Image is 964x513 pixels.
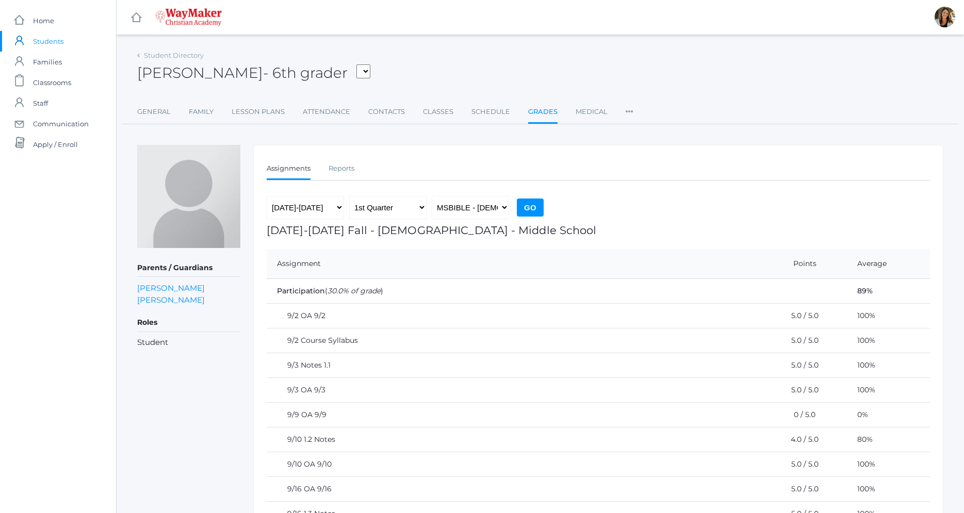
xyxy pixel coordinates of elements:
[847,427,930,452] td: 80%
[137,259,240,277] h5: Parents / Guardians
[137,337,240,349] li: Student
[847,378,930,403] td: 100%
[329,158,354,179] a: Reports
[755,353,846,378] td: 5.0 / 5.0
[517,198,544,217] input: Go
[267,249,755,279] th: Assignment
[33,10,54,31] span: Home
[847,353,930,378] td: 100%
[368,102,405,122] a: Contacts
[755,304,846,328] td: 5.0 / 5.0
[755,477,846,502] td: 5.0 / 5.0
[263,64,348,81] span: - 6th grader
[528,102,558,124] a: Grades
[267,477,755,502] td: 9/16 OA 9/16
[576,102,608,122] a: Medical
[303,102,350,122] a: Attendance
[137,282,205,294] a: [PERSON_NAME]
[144,51,204,59] a: Student Directory
[328,286,381,295] em: 30.0% of grade
[267,427,755,452] td: 9/10 1.2 Notes
[423,102,453,122] a: Classes
[847,403,930,427] td: 0%
[137,102,171,122] a: General
[267,452,755,477] td: 9/10 OA 9/10
[935,7,955,27] div: Amber Farnes
[267,224,930,236] h1: [DATE]-[DATE] Fall - [DEMOGRAPHIC_DATA] - Middle School
[847,249,930,279] th: Average
[137,314,240,332] h5: Roles
[267,328,755,353] td: 9/2 Course Syllabus
[847,477,930,502] td: 100%
[471,102,510,122] a: Schedule
[33,52,62,72] span: Families
[137,65,370,81] h2: [PERSON_NAME]
[755,452,846,477] td: 5.0 / 5.0
[755,328,846,353] td: 5.0 / 5.0
[137,294,205,306] a: [PERSON_NAME]
[267,158,311,180] a: Assignments
[267,279,847,304] td: ( )
[847,279,930,304] td: 89%
[267,353,755,378] td: 9/3 Notes 1.1
[33,93,48,113] span: Staff
[755,427,846,452] td: 4.0 / 5.0
[755,378,846,403] td: 5.0 / 5.0
[189,102,214,122] a: Family
[267,403,755,427] td: 9/9 OA 9/9
[33,31,63,52] span: Students
[847,328,930,353] td: 100%
[267,304,755,328] td: 9/2 OA 9/2
[137,145,240,248] img: Chase Farnes
[277,286,325,295] span: Participation
[755,249,846,279] th: Points
[847,304,930,328] td: 100%
[267,378,755,403] td: 9/3 OA 9/3
[232,102,285,122] a: Lesson Plans
[33,134,78,155] span: Apply / Enroll
[33,72,71,93] span: Classrooms
[33,113,89,134] span: Communication
[847,452,930,477] td: 100%
[155,8,222,26] img: 4_waymaker-logo-stack-white.png
[755,403,846,427] td: 0 / 5.0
